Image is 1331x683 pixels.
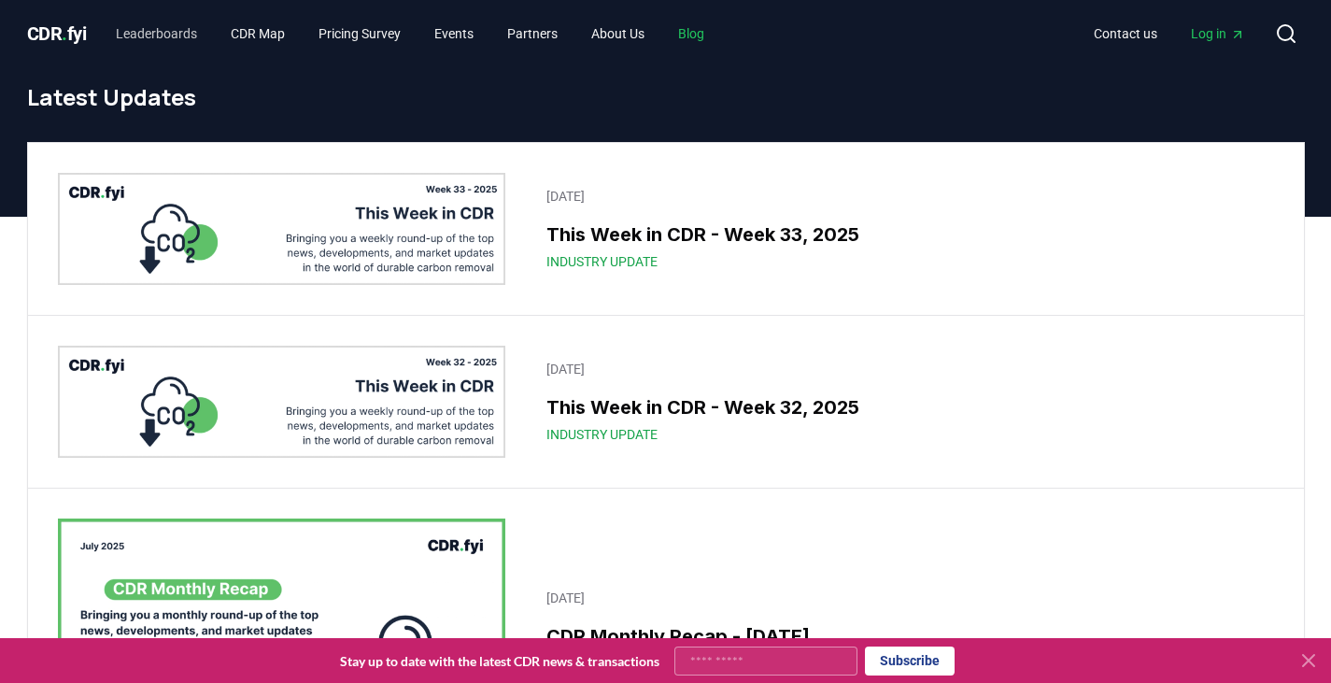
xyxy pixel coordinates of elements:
[546,360,1262,378] p: [DATE]
[546,425,658,444] span: Industry Update
[546,187,1262,206] p: [DATE]
[546,252,658,271] span: Industry Update
[1191,24,1245,43] span: Log in
[304,17,416,50] a: Pricing Survey
[1176,17,1260,50] a: Log in
[216,17,300,50] a: CDR Map
[419,17,489,50] a: Events
[58,173,506,285] img: This Week in CDR - Week 33, 2025 blog post image
[1079,17,1172,50] a: Contact us
[492,17,573,50] a: Partners
[546,393,1262,421] h3: This Week in CDR - Week 32, 2025
[58,346,506,458] img: This Week in CDR - Week 32, 2025 blog post image
[101,17,212,50] a: Leaderboards
[62,22,67,45] span: .
[27,22,87,45] span: CDR fyi
[1079,17,1260,50] nav: Main
[546,589,1262,607] p: [DATE]
[546,622,1262,650] h3: CDR Monthly Recap - [DATE]
[27,21,87,47] a: CDR.fyi
[27,82,1305,112] h1: Latest Updates
[663,17,719,50] a: Blog
[576,17,659,50] a: About Us
[535,176,1273,282] a: [DATE]This Week in CDR - Week 33, 2025Industry Update
[546,221,1262,249] h3: This Week in CDR - Week 33, 2025
[101,17,719,50] nav: Main
[535,349,1273,455] a: [DATE]This Week in CDR - Week 32, 2025Industry Update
